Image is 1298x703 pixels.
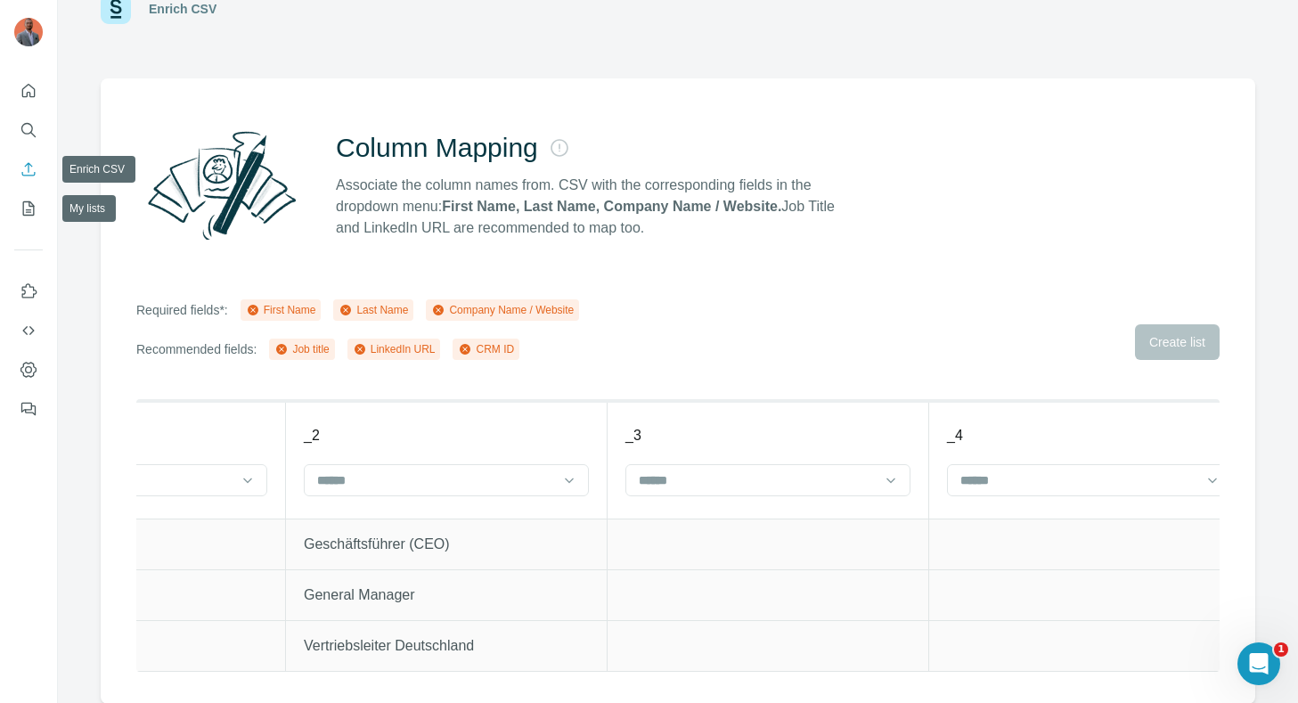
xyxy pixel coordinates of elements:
[304,635,589,657] p: Vertriebsleiter Deutschland
[14,18,43,46] img: Avatar
[14,354,43,386] button: Dashboard
[14,153,43,185] button: Enrich CSV
[14,75,43,107] button: Quick start
[304,534,589,555] p: Geschäftsführer (CEO)
[442,199,781,214] strong: First Name, Last Name, Company Name / Website.
[458,341,514,357] div: CRM ID
[336,132,538,164] h2: Column Mapping
[336,175,851,239] p: Associate the column names from. CSV with the corresponding fields in the dropdown menu: Job Titl...
[14,315,43,347] button: Use Surfe API
[304,584,589,606] p: General Manager
[304,425,320,446] p: _2
[14,192,43,225] button: My lists
[246,302,316,318] div: First Name
[1274,642,1288,657] span: 1
[339,302,408,318] div: Last Name
[431,302,574,318] div: Company Name / Website
[625,425,641,446] p: _3
[353,341,436,357] div: LinkedIn URL
[1237,642,1280,685] iframe: Intercom live chat
[14,114,43,146] button: Search
[947,425,963,446] p: _4
[136,301,228,319] p: Required fields*:
[14,275,43,307] button: Use Surfe on LinkedIn
[136,340,257,358] p: Recommended fields:
[274,341,329,357] div: Job title
[136,121,307,249] img: Surfe Illustration - Column Mapping
[14,393,43,425] button: Feedback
